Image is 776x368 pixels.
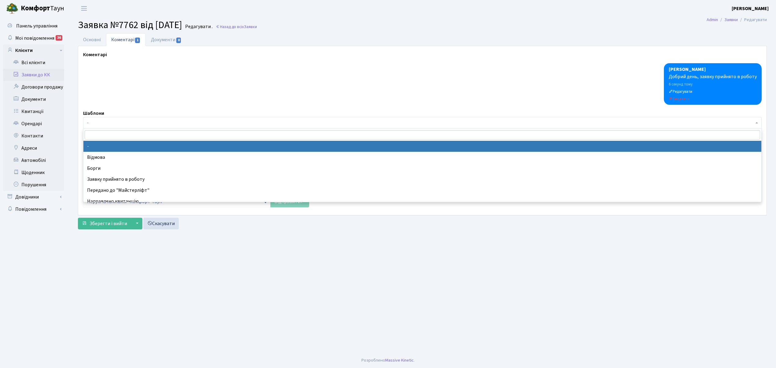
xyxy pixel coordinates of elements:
[669,89,692,94] small: Редагувати
[669,73,757,80] div: Добрий день, заявку прийнято в роботу
[216,24,257,30] a: Назад до всіхЗаявки
[3,166,64,179] a: Щоденник
[3,20,64,32] a: Панель управління
[3,81,64,93] a: Договори продажу
[3,44,64,56] a: Клієнти
[78,218,131,229] button: Зберегти і вийти
[83,141,761,152] li: -
[90,220,127,227] span: Зберегти і вийти
[732,5,769,12] a: [PERSON_NAME]
[146,33,187,46] a: Документи
[3,142,64,154] a: Адреси
[707,16,718,23] a: Admin
[385,357,414,363] a: Massive Kinetic
[5,5,673,12] body: Rich Text Area. Press ALT-0 for help.
[724,16,738,23] a: Заявки
[106,33,146,46] a: Коментарі
[669,82,693,87] small: 6 секунд тому
[83,152,761,163] li: Відмова
[697,13,776,26] nav: breadcrumb
[83,196,761,207] li: Направлено квитанцію
[21,3,50,13] b: Комфорт
[738,16,767,23] li: Редагувати
[83,117,762,129] span: -
[83,51,107,58] label: Коментарі
[16,23,57,29] span: Панель управління
[669,96,690,102] small: Видалити
[78,18,182,32] span: Заявка №7762 від [DATE]
[83,163,761,174] li: Борги
[184,24,213,30] small: Редагувати .
[669,95,690,102] a: Видалити
[78,33,106,46] a: Основні
[3,154,64,166] a: Автомобілі
[21,3,64,14] span: Таун
[3,130,64,142] a: Контакти
[3,32,64,44] a: Мої повідомлення36
[87,120,754,126] span: -
[669,88,692,95] a: Редагувати
[135,38,140,43] span: 1
[669,66,757,73] div: [PERSON_NAME]
[3,179,64,191] a: Порушення
[244,24,257,30] span: Заявки
[3,118,64,130] a: Орендарі
[3,191,64,203] a: Довідники
[3,105,64,118] a: Квитанції
[3,56,64,69] a: Всі клієнти
[6,2,18,15] img: logo.png
[76,3,92,13] button: Переключити навігацію
[361,357,415,364] div: Розроблено .
[83,110,104,117] label: Шаблони
[3,203,64,215] a: Повідомлення
[143,218,179,229] a: Скасувати
[83,185,761,196] li: Передано до "Майстерліфт"
[3,93,64,105] a: Документи
[83,174,761,185] li: Заявку прийнято в роботу
[15,35,54,42] span: Мої повідомлення
[176,38,181,43] span: 0
[56,35,62,41] div: 36
[3,69,64,81] a: Заявки до КК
